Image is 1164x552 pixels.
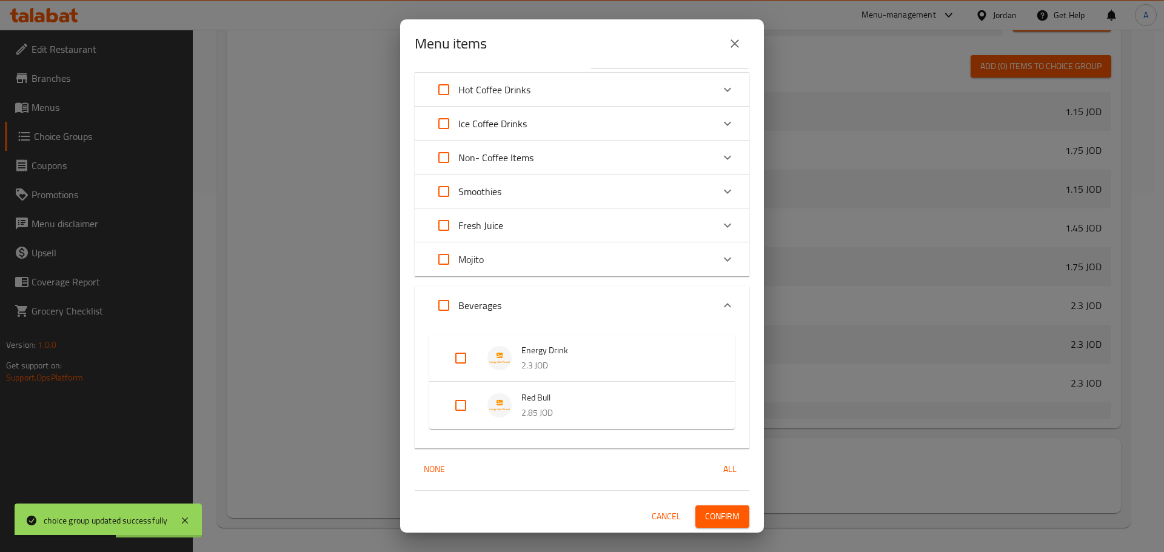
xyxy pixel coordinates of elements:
[458,82,530,97] p: Hot Coffee Drinks
[415,73,749,107] div: Expand
[415,325,749,448] div: Expand
[521,358,711,373] p: 2.3 JOD
[487,346,512,370] img: Energy Drink
[415,175,749,208] div: Expand
[429,334,735,382] div: Expand
[705,509,740,524] span: Confirm
[415,34,487,53] h2: Menu items
[458,184,501,199] p: Smoothies
[458,116,527,131] p: Ice Coffee Drinks
[415,208,749,242] div: Expand
[647,505,686,528] button: Cancel
[521,390,711,405] span: Red Bull
[429,382,735,429] div: Expand
[711,458,749,481] button: All
[415,458,453,481] button: None
[458,218,503,233] p: Fresh Juice
[44,514,168,527] div: choice group updated successfully
[415,141,749,175] div: Expand
[720,29,749,58] button: close
[652,509,681,524] span: Cancel
[487,393,512,417] img: Red Bull
[458,252,484,267] p: Mojito
[521,405,711,421] p: 2.85 JOD
[715,462,744,477] span: All
[415,242,749,276] div: Expand
[458,150,533,165] p: Non- Coffee Items
[521,343,711,358] span: Energy Drink
[458,298,501,313] p: Beverages
[415,286,749,325] div: Expand
[415,107,749,141] div: Expand
[420,462,449,477] span: None
[695,505,749,528] button: Confirm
